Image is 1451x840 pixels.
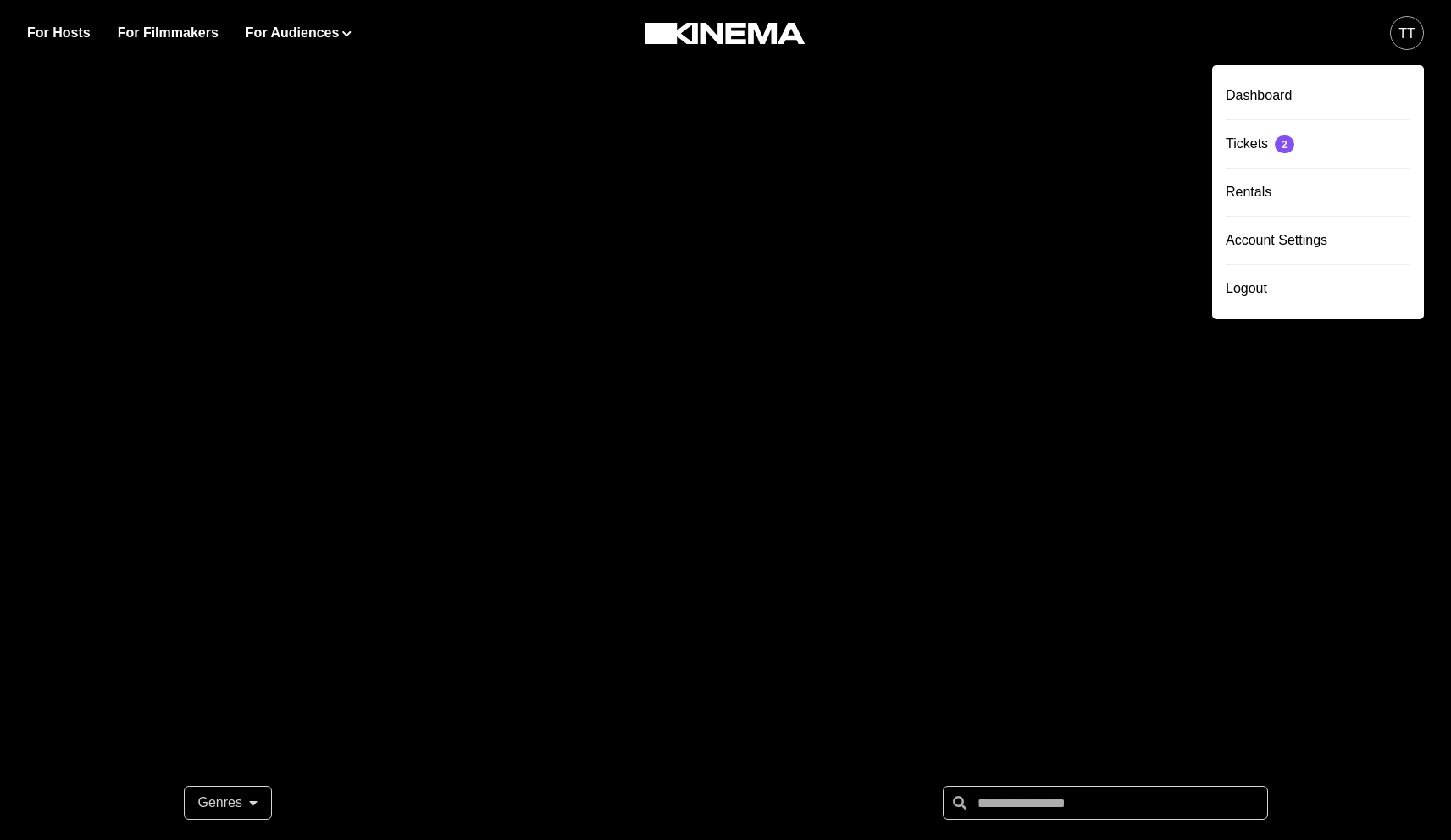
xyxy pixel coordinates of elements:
a: Dashboard [1226,72,1410,120]
div: tt [1398,24,1415,44]
div: Dashboard [1226,72,1410,119]
div: 2 [1282,139,1288,150]
a: Rentals [1226,169,1410,217]
div: Rentals [1226,169,1410,216]
div: Tickets [1226,120,1410,168]
a: Tickets 2 [1226,120,1410,169]
button: Genres [184,786,272,820]
button: For Audiences [246,23,352,43]
a: Account Settings [1226,217,1410,265]
div: Account Settings [1226,217,1410,264]
a: For Hosts [27,23,91,43]
a: For Filmmakers [118,23,219,43]
button: Logout [1226,265,1410,312]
